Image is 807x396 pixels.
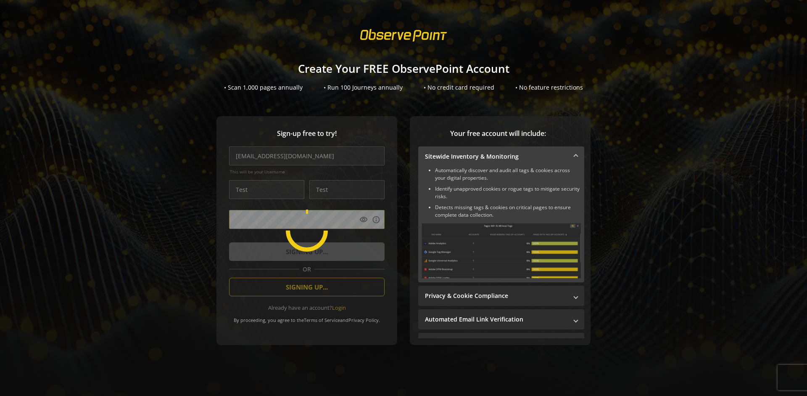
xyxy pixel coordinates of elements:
li: Automatically discover and audit all tags & cookies across your digital properties. [435,167,581,182]
div: • Scan 1,000 pages annually [224,83,303,92]
span: Sign-up free to try! [229,129,385,138]
img: Sitewide Inventory & Monitoring [422,223,581,278]
li: Identify unapproved cookies or rogue tags to mitigate security risks. [435,185,581,200]
mat-expansion-panel-header: Privacy & Cookie Compliance [418,286,584,306]
mat-expansion-panel-header: Performance Monitoring with Web Vitals [418,333,584,353]
a: Privacy Policy [348,317,379,323]
mat-panel-title: Automated Email Link Verification [425,315,567,324]
mat-panel-title: Sitewide Inventory & Monitoring [425,152,567,161]
div: • No credit card required [424,83,494,92]
span: Your free account will include: [418,129,578,138]
div: Sitewide Inventory & Monitoring [418,167,584,282]
div: By proceeding, you agree to the and . [229,311,385,323]
a: Terms of Service [304,317,340,323]
div: • No feature restrictions [515,83,583,92]
mat-expansion-panel-header: Automated Email Link Verification [418,309,584,330]
mat-panel-title: Privacy & Cookie Compliance [425,292,567,300]
mat-expansion-panel-header: Sitewide Inventory & Monitoring [418,146,584,167]
li: Detects missing tags & cookies on critical pages to ensure complete data collection. [435,204,581,219]
div: • Run 100 Journeys annually [324,83,403,92]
